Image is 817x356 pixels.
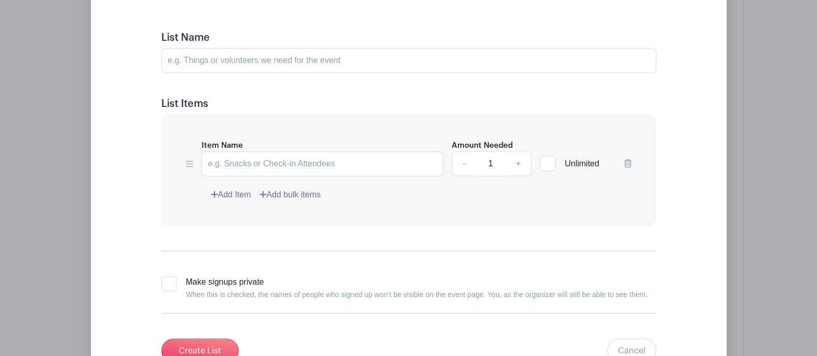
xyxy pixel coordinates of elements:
[202,151,444,176] input: e.g. Snacks or Check-in Attendees
[161,32,210,44] label: List Name
[259,189,321,201] a: Add bulk items
[505,151,531,176] a: +
[161,48,656,73] input: e.g. Things or volunteers we need for the event
[186,276,648,301] div: Make signups private
[452,140,513,152] label: Amount Needed
[202,140,243,152] label: Item Name
[161,98,656,110] h5: List Items
[452,151,475,176] a: -
[211,189,251,201] a: Add Item
[565,159,599,168] span: Unlimited
[186,290,648,299] small: When this is checked, the names of people who signed up won’t be visible on the event page. You, ...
